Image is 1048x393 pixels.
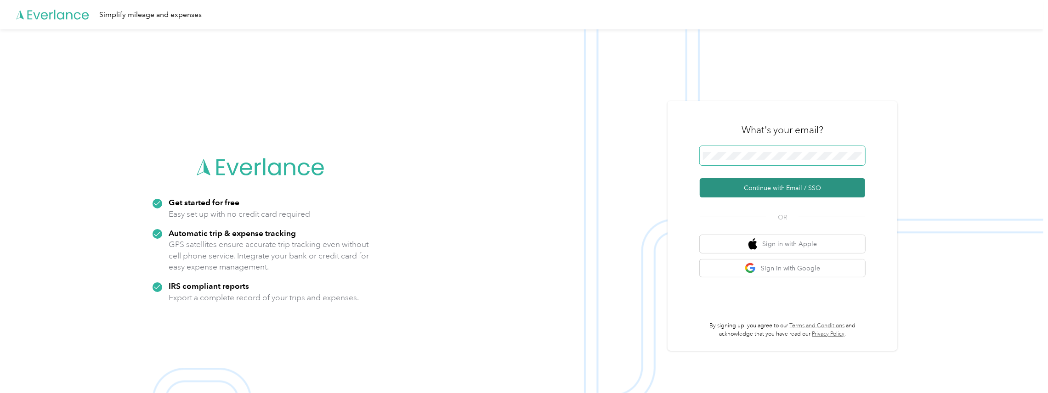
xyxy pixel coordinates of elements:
[748,238,758,250] img: apple logo
[766,213,799,222] span: OR
[812,331,844,337] a: Privacy Policy
[169,239,369,273] p: GPS satellites ensure accurate trip tracking even without cell phone service. Integrate your bank...
[169,292,359,303] p: Export a complete record of your trips and expenses.
[169,208,310,220] p: Easy set up with no credit card required
[745,263,756,274] img: google logo
[700,178,865,197] button: Continue with Email / SSO
[700,259,865,277] button: google logoSign in with Google
[790,322,845,329] a: Terms and Conditions
[169,197,239,207] strong: Get started for free
[700,235,865,253] button: apple logoSign in with Apple
[742,124,823,136] h3: What's your email?
[700,322,865,338] p: By signing up, you agree to our and acknowledge that you have read our .
[99,9,202,21] div: Simplify mileage and expenses
[169,228,296,238] strong: Automatic trip & expense tracking
[169,281,249,291] strong: IRS compliant reports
